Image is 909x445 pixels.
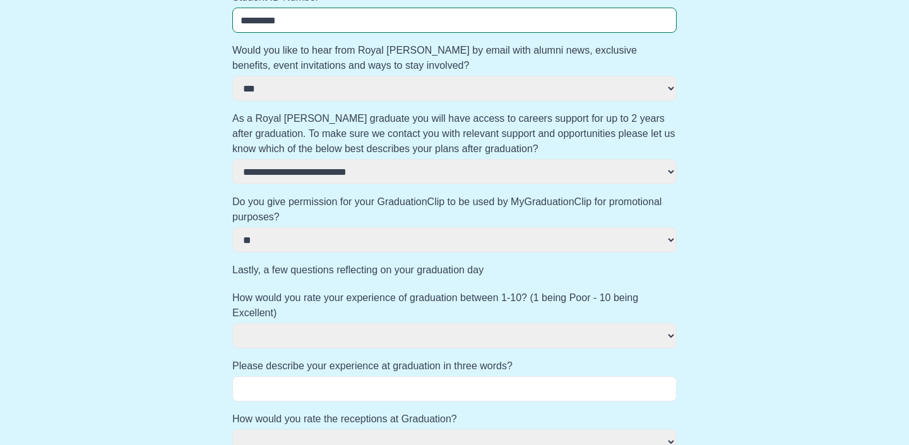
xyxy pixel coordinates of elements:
label: Do you give permission for your GraduationClip to be used by MyGraduationClip for promotional pur... [232,194,677,225]
label: Would you like to hear from Royal [PERSON_NAME] by email with alumni news, exclusive benefits, ev... [232,43,677,73]
label: Lastly, a few questions reflecting on your graduation day [232,263,677,278]
label: Please describe your experience at graduation in three words? [232,359,677,374]
label: How would you rate your experience of graduation between 1-10? (1 being Poor - 10 being Excellent) [232,290,677,321]
label: As a Royal [PERSON_NAME] graduate you will have access to careers support for up to 2 years after... [232,111,677,157]
label: How would you rate the receptions at Graduation? [232,412,677,427]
